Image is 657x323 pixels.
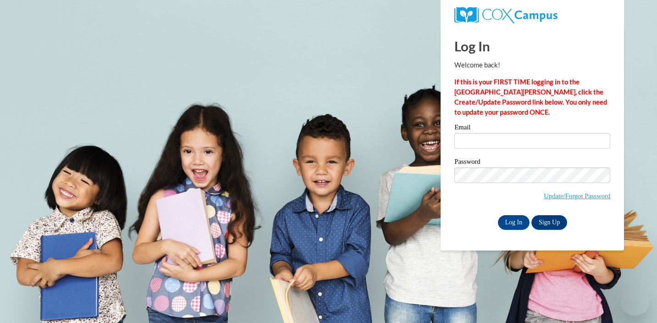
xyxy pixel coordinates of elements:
[454,60,610,70] p: Welcome back!
[454,158,610,167] label: Password
[454,37,610,56] h1: Log In
[498,215,530,230] input: Log In
[454,7,610,23] a: COX Campus
[544,192,610,200] a: Update/Forgot Password
[454,78,607,116] strong: If this is your FIRST TIME logging in to the [GEOGRAPHIC_DATA][PERSON_NAME], click the Create/Upd...
[531,215,567,230] a: Sign Up
[620,286,650,316] iframe: Button to launch messaging window
[454,124,610,133] label: Email
[454,7,557,23] img: COX Campus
